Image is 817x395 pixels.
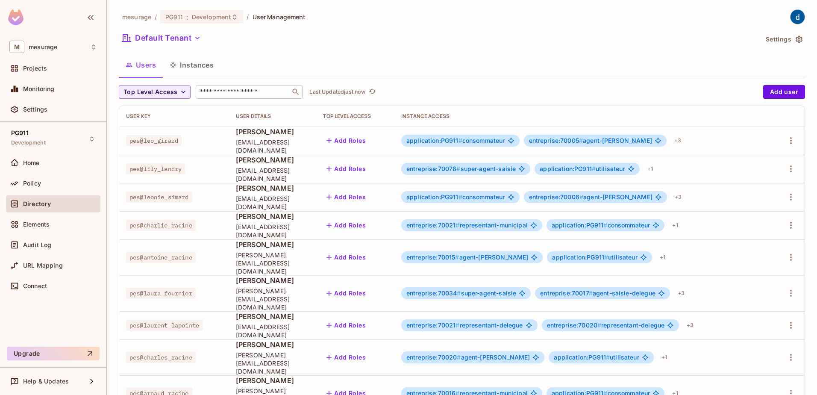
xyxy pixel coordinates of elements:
span: # [457,289,461,297]
div: + 1 [644,162,656,176]
span: [EMAIL_ADDRESS][DOMAIN_NAME] [236,323,309,339]
span: # [592,165,596,172]
span: [PERSON_NAME] [236,312,309,321]
span: [PERSON_NAME][EMAIL_ADDRESS][DOMAIN_NAME] [236,251,309,275]
div: + 3 [671,134,685,147]
button: Default Tenant [119,31,204,45]
span: agent-[PERSON_NAME] [529,137,652,144]
span: pes@leo_girard [126,135,182,146]
span: super-agent-saisie [406,165,516,172]
span: Help & Updates [23,378,69,385]
span: agent-saisie-delegue [540,290,655,297]
span: Projects [23,65,47,72]
span: # [456,321,459,329]
span: Directory [23,200,51,207]
span: agent-[PERSON_NAME] [406,254,528,261]
span: utilisateur [540,165,625,172]
span: pes@lily_landry [126,163,185,174]
span: Home [23,159,40,166]
button: Add Roles [323,318,369,332]
span: Audit Log [23,242,51,248]
span: refresh [369,88,376,96]
span: application:PG911 [554,354,610,361]
span: # [456,221,459,229]
span: # [606,354,610,361]
span: PG911 [165,13,183,21]
span: [PERSON_NAME] [236,155,309,165]
span: entreprise:70020 [547,321,602,329]
span: Monitoring [23,85,55,92]
span: representant-municipal [406,222,528,229]
span: consommateur [406,194,505,200]
span: [EMAIL_ADDRESS][DOMAIN_NAME] [236,223,309,239]
button: Add Roles [323,134,369,147]
button: Settings [762,32,805,46]
span: super-agent-saisie [406,290,516,297]
span: application:PG911 [406,193,462,200]
span: pes@leonie_simard [126,192,192,203]
span: utilisateur [552,254,637,261]
span: [PERSON_NAME][EMAIL_ADDRESS][DOMAIN_NAME] [236,287,309,311]
button: Add Roles [323,251,369,264]
span: Elements [23,221,50,228]
button: refresh [367,87,377,97]
span: # [458,193,462,200]
span: Settings [23,106,47,113]
div: Instance Access [401,113,764,120]
span: [PERSON_NAME][EMAIL_ADDRESS][DOMAIN_NAME] [236,351,309,375]
span: representant-delegue [547,322,665,329]
button: Users [119,54,163,76]
span: Workspace: mesurage [29,44,57,50]
div: + 1 [658,351,670,364]
span: consommateur [552,222,650,229]
span: consommateur [406,137,505,144]
button: Add user [763,85,805,99]
div: User Key [126,113,222,120]
span: utilisateur [554,354,639,361]
span: [PERSON_NAME] [236,376,309,385]
span: # [604,254,608,261]
span: [EMAIL_ADDRESS][DOMAIN_NAME] [236,138,309,154]
span: application:PG911 [540,165,596,172]
span: entreprise:70017 [540,289,593,297]
span: application:PG911 [552,221,608,229]
span: [PERSON_NAME] [236,240,309,249]
span: # [579,137,583,144]
span: [PERSON_NAME] [236,212,309,221]
span: # [579,193,583,200]
span: [PERSON_NAME] [236,276,309,285]
span: User Management [253,13,306,21]
span: # [589,289,593,297]
span: agent-[PERSON_NAME] [406,354,530,361]
span: # [603,221,607,229]
span: Connect [23,283,47,289]
span: entreprise:70020 [406,354,461,361]
span: Development [192,13,231,21]
span: : [186,14,189,21]
button: Top Level Access [119,85,191,99]
button: Add Roles [323,351,369,364]
div: + 1 [656,251,669,264]
span: Development [11,139,46,146]
span: pes@charlie_racine [126,220,196,231]
span: Click to refresh data [365,87,377,97]
span: [EMAIL_ADDRESS][DOMAIN_NAME] [236,166,309,183]
li: / [155,13,157,21]
span: M [9,41,24,53]
button: Instances [163,54,220,76]
img: dev 911gcl [791,10,805,24]
button: Add Roles [323,190,369,204]
span: pes@laura_fournier [126,288,196,299]
span: agent-[PERSON_NAME] [529,194,652,200]
span: entreprise:70078 [406,165,461,172]
p: Last Updated just now [309,88,365,95]
span: URL Mapping [23,262,63,269]
div: Top Level Access [323,113,388,120]
span: application:PG911 [552,254,608,261]
span: entreprise:70021 [406,321,460,329]
div: + 3 [683,318,697,332]
button: Upgrade [7,347,100,360]
button: Add Roles [323,286,369,300]
span: pes@charles_racine [126,352,196,363]
span: PG911 [11,130,29,136]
